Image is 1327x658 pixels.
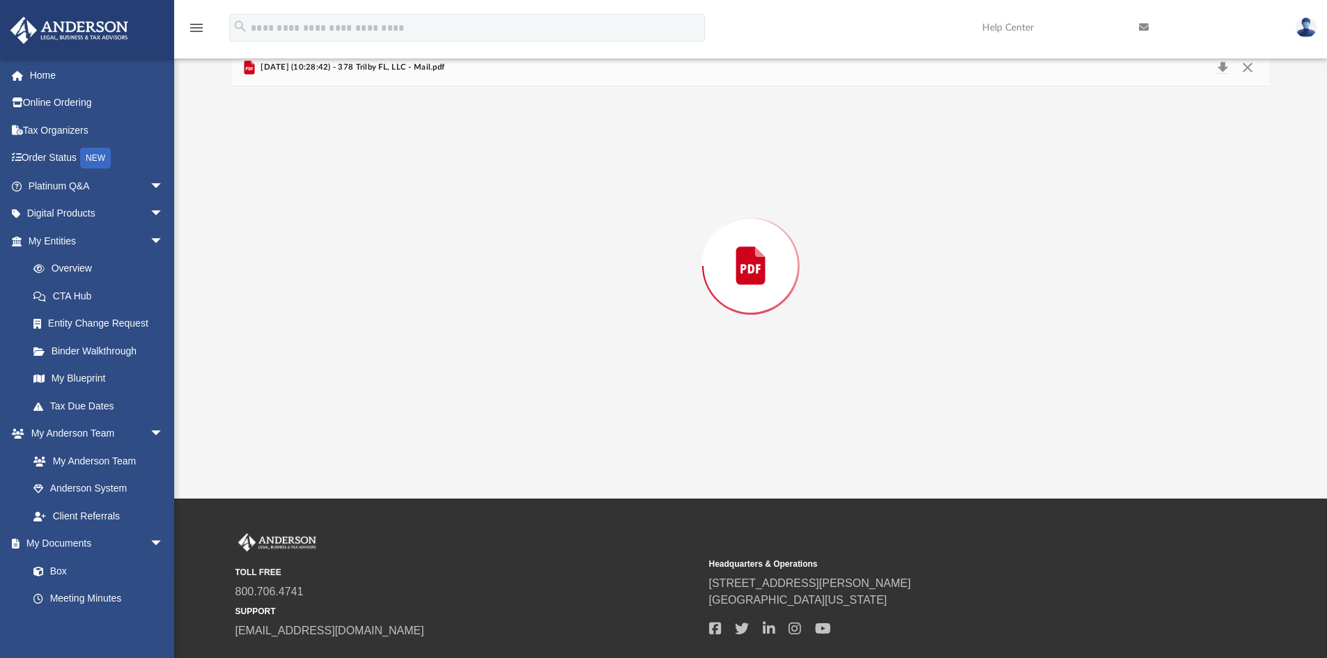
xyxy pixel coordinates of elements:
[20,557,171,585] a: Box
[1235,58,1260,77] button: Close
[188,19,205,36] i: menu
[232,49,1270,446] div: Preview
[1210,58,1235,77] button: Download
[10,172,185,200] a: Platinum Q&Aarrow_drop_down
[10,200,185,228] a: Digital Productsarrow_drop_down
[709,558,1173,570] small: Headquarters & Operations
[20,447,171,475] a: My Anderson Team
[709,577,911,589] a: [STREET_ADDRESS][PERSON_NAME]
[20,392,185,420] a: Tax Due Dates
[20,255,185,283] a: Overview
[235,533,319,551] img: Anderson Advisors Platinum Portal
[20,502,178,530] a: Client Referrals
[20,365,178,393] a: My Blueprint
[80,148,111,169] div: NEW
[258,61,444,74] span: [DATE] (10:28:42) - 378 Trilby FL, LLC - Mail.pdf
[6,17,132,44] img: Anderson Advisors Platinum Portal
[150,420,178,448] span: arrow_drop_down
[150,172,178,201] span: arrow_drop_down
[10,89,185,117] a: Online Ordering
[150,227,178,256] span: arrow_drop_down
[10,530,178,558] a: My Documentsarrow_drop_down
[10,420,178,448] a: My Anderson Teamarrow_drop_down
[10,61,185,89] a: Home
[235,586,304,597] a: 800.706.4741
[20,585,178,613] a: Meeting Minutes
[150,200,178,228] span: arrow_drop_down
[235,605,699,618] small: SUPPORT
[235,566,699,579] small: TOLL FREE
[10,227,185,255] a: My Entitiesarrow_drop_down
[10,144,185,173] a: Order StatusNEW
[233,19,248,34] i: search
[20,475,178,503] a: Anderson System
[1296,17,1317,38] img: User Pic
[188,26,205,36] a: menu
[20,337,185,365] a: Binder Walkthrough
[20,282,185,310] a: CTA Hub
[20,310,185,338] a: Entity Change Request
[235,625,424,636] a: [EMAIL_ADDRESS][DOMAIN_NAME]
[150,530,178,558] span: arrow_drop_down
[10,116,185,144] a: Tax Organizers
[709,594,887,606] a: [GEOGRAPHIC_DATA][US_STATE]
